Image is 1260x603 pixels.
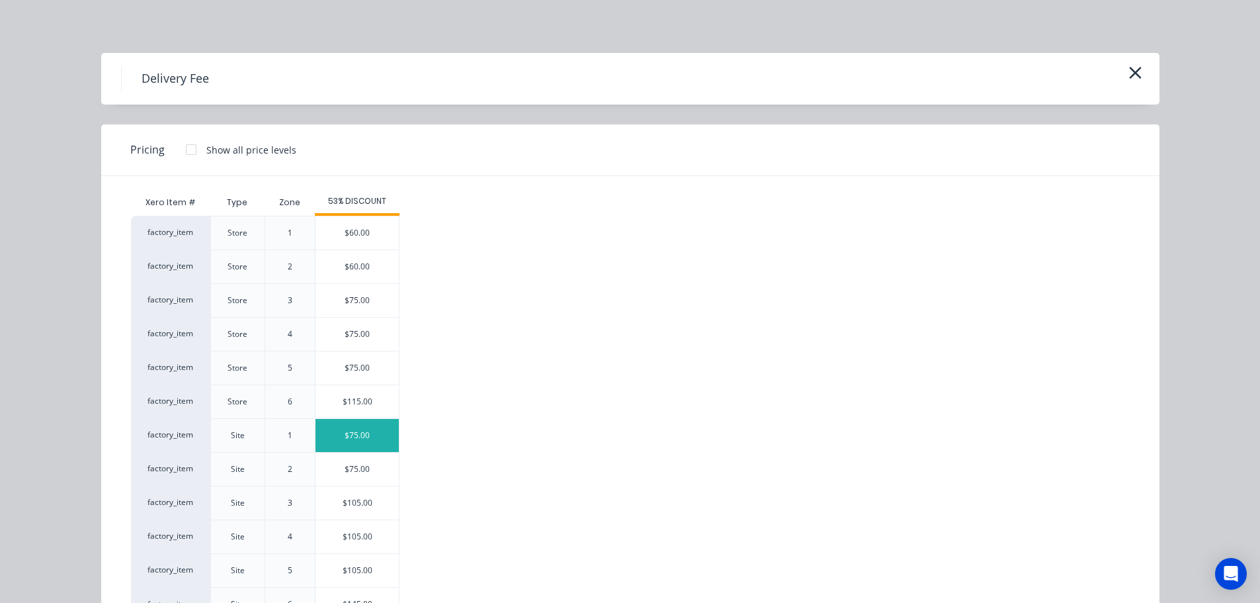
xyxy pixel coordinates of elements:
div: 5 [288,565,292,577]
div: Store [228,261,247,273]
div: Xero Item # [131,189,210,216]
div: $105.00 [315,520,399,553]
div: $75.00 [315,284,399,317]
div: Open Intercom Messenger [1215,558,1247,590]
div: 1 [288,227,292,239]
div: Store [228,227,247,239]
h4: Delivery Fee [121,66,229,91]
div: $75.00 [315,453,399,486]
div: factory_item [131,216,210,250]
div: $75.00 [315,419,399,452]
div: $115.00 [315,385,399,418]
div: 5 [288,362,292,374]
div: Store [228,328,247,340]
div: $60.00 [315,216,399,250]
div: Type [216,186,258,219]
div: 4 [288,531,292,543]
div: factory_item [131,351,210,385]
div: 1 [288,430,292,441]
div: 6 [288,396,292,408]
div: factory_item [131,250,210,283]
div: factory_item [131,317,210,351]
div: Site [231,430,245,441]
div: factory_item [131,486,210,520]
div: Site [231,565,245,577]
div: factory_item [131,520,210,553]
div: $60.00 [315,250,399,283]
div: factory_item [131,283,210,317]
div: Show all price levels [206,143,296,157]
div: factory_item [131,553,210,587]
div: Site [231,463,245,475]
div: factory_item [131,452,210,486]
div: Zone [269,186,311,219]
div: 2 [288,463,292,475]
div: 53% DISCOUNT [315,195,399,207]
div: Store [228,396,247,408]
div: 2 [288,261,292,273]
div: $105.00 [315,554,399,587]
div: 3 [288,497,292,509]
div: factory_item [131,418,210,452]
div: $75.00 [315,351,399,385]
div: factory_item [131,385,210,418]
div: Store [228,362,247,374]
div: Site [231,531,245,543]
div: $75.00 [315,318,399,351]
div: 4 [288,328,292,340]
span: Pricing [130,142,165,158]
div: $105.00 [315,487,399,520]
div: 3 [288,295,292,306]
div: Site [231,497,245,509]
div: Store [228,295,247,306]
